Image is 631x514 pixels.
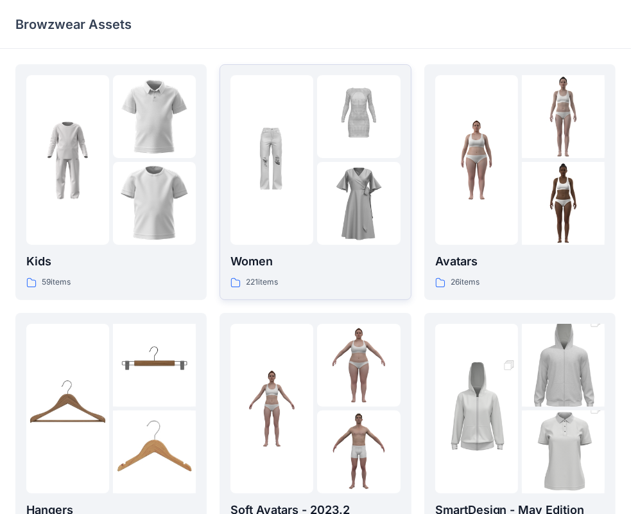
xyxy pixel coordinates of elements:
img: folder 1 [230,119,313,202]
img: folder 2 [522,75,605,158]
p: Women [230,253,400,270]
img: folder 3 [522,162,605,245]
p: Browzwear Assets [15,15,132,33]
p: 221 items [246,276,278,289]
img: folder 2 [522,303,605,428]
img: folder 3 [317,162,400,245]
img: folder 1 [26,119,109,202]
img: folder 1 [435,346,518,471]
img: folder 2 [317,324,400,407]
p: 26 items [451,276,480,289]
p: Kids [26,253,196,270]
img: folder 1 [26,367,109,450]
img: folder 2 [113,75,196,158]
img: folder 2 [317,75,400,158]
img: folder 1 [230,367,313,450]
a: folder 1folder 2folder 3Kids59items [15,64,207,300]
img: folder 3 [113,162,196,245]
p: Avatars [435,253,605,270]
img: folder 3 [113,411,196,493]
a: folder 1folder 2folder 3Avatars26items [424,64,616,300]
a: folder 1folder 2folder 3Women221items [220,64,411,300]
img: folder 3 [317,411,400,493]
img: folder 2 [113,324,196,407]
p: 59 items [42,276,71,289]
img: folder 1 [435,119,518,202]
